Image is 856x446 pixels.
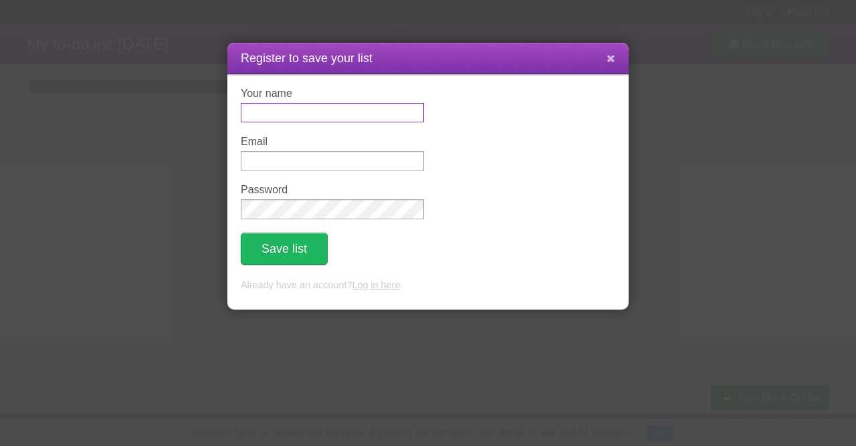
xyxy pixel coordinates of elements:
label: Your name [241,88,424,100]
a: Log in here [352,280,400,290]
p: Already have an account? . [241,278,615,293]
label: Email [241,136,424,148]
label: Password [241,184,424,196]
button: Save list [241,233,328,265]
h1: Register to save your list [241,49,615,68]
